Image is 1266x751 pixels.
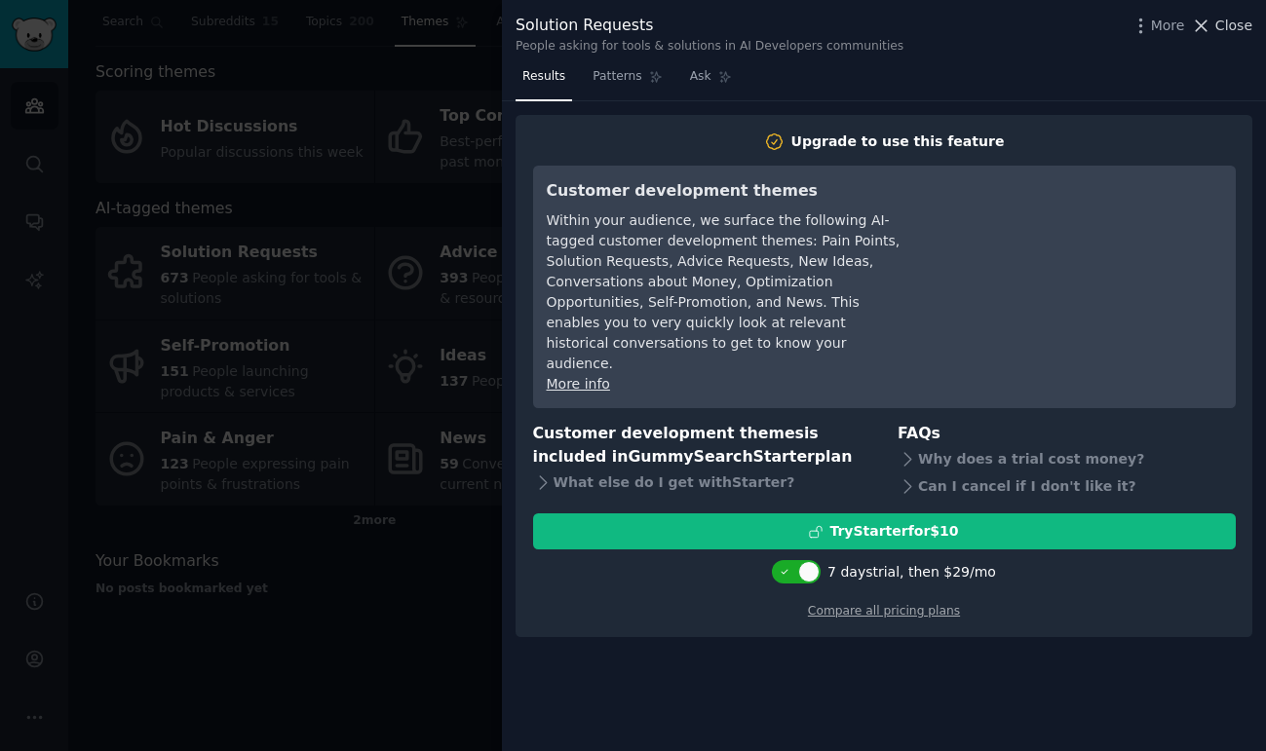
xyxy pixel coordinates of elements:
div: Try Starter for $10 [829,521,958,542]
div: Upgrade to use this feature [791,131,1005,152]
span: More [1151,16,1185,36]
button: More [1131,16,1185,36]
div: Can I cancel if I don't like it? [898,472,1236,500]
h3: FAQs [898,422,1236,446]
span: Patterns [593,68,641,86]
div: Solution Requests [516,14,903,38]
div: Why does a trial cost money? [898,445,1236,472]
a: Ask [683,61,739,101]
span: GummySearch Starter [628,447,814,466]
div: What else do I get with Starter ? [533,469,871,497]
span: Ask [690,68,711,86]
a: Results [516,61,572,101]
div: 7 days trial, then $ 29 /mo [827,562,996,582]
h3: Customer development themes [547,179,902,204]
iframe: YouTube video player [930,179,1222,325]
div: People asking for tools & solutions in AI Developers communities [516,38,903,56]
div: Within your audience, we surface the following AI-tagged customer development themes: Pain Points... [547,210,902,374]
a: Patterns [586,61,669,101]
span: Close [1215,16,1252,36]
button: TryStarterfor$10 [533,513,1236,549]
a: More info [547,376,610,392]
span: Results [522,68,565,86]
button: Close [1191,16,1252,36]
a: Compare all pricing plans [808,604,960,618]
h3: Customer development themes is included in plan [533,422,871,469]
